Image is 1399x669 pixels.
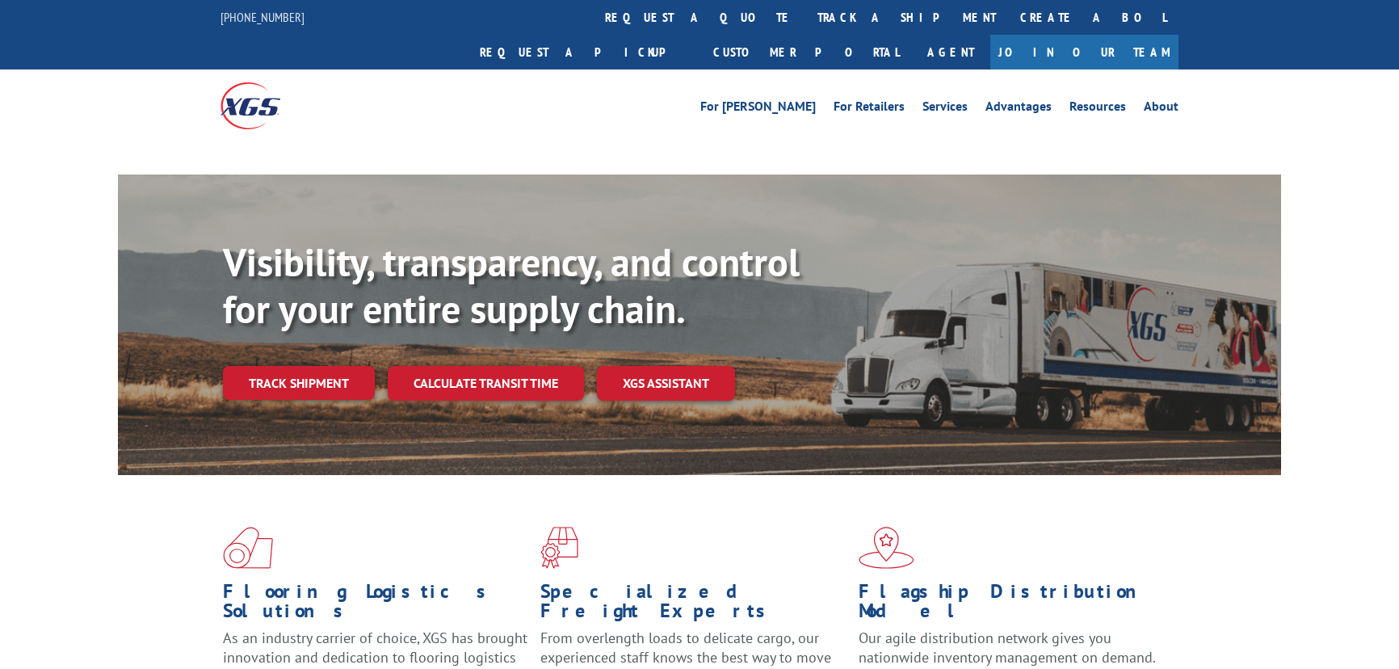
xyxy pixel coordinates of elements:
[859,582,1164,629] h1: Flagship Distribution Model
[859,527,914,569] img: xgs-icon-flagship-distribution-model-red
[1144,100,1178,118] a: About
[223,527,273,569] img: xgs-icon-total-supply-chain-intelligence-red
[700,100,816,118] a: For [PERSON_NAME]
[834,100,905,118] a: For Retailers
[468,35,701,69] a: Request a pickup
[911,35,990,69] a: Agent
[223,582,528,629] h1: Flooring Logistics Solutions
[922,100,968,118] a: Services
[1069,100,1126,118] a: Resources
[859,629,1156,667] span: Our agile distribution network gives you nationwide inventory management on demand.
[701,35,911,69] a: Customer Portal
[223,366,375,400] a: Track shipment
[388,366,584,401] a: Calculate transit time
[597,366,735,401] a: XGS ASSISTANT
[990,35,1178,69] a: Join Our Team
[223,237,800,334] b: Visibility, transparency, and control for your entire supply chain.
[985,100,1052,118] a: Advantages
[540,527,578,569] img: xgs-icon-focused-on-flooring-red
[221,9,305,25] a: [PHONE_NUMBER]
[540,582,846,629] h1: Specialized Freight Experts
